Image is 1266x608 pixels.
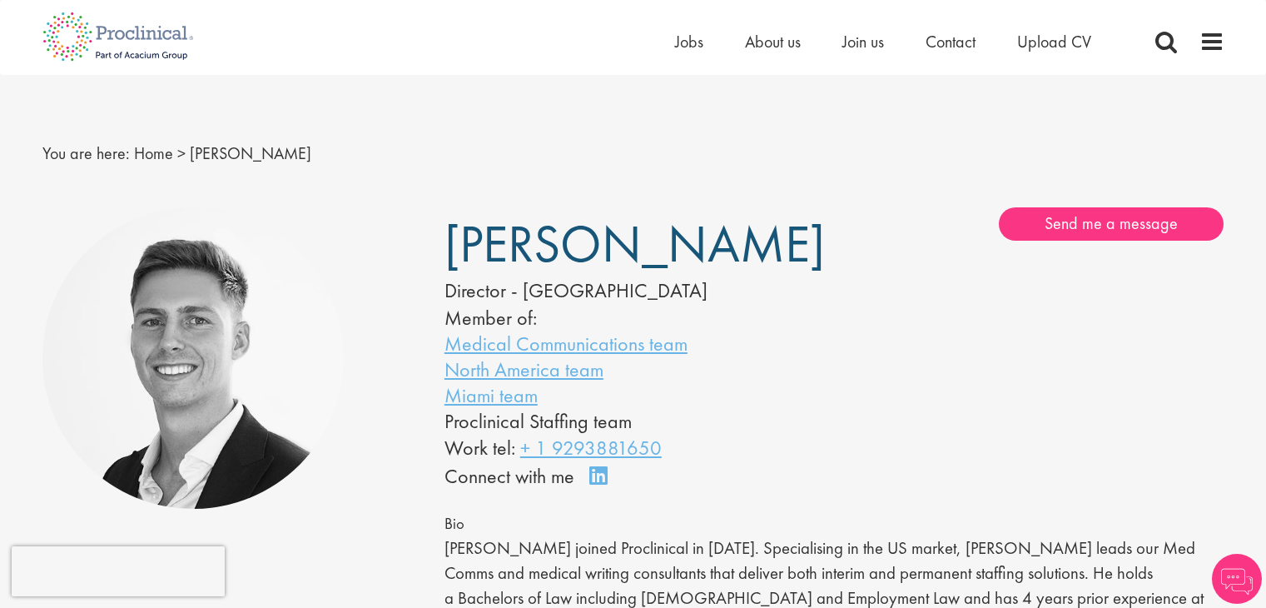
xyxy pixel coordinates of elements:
span: > [177,142,186,164]
a: Miami team [444,382,538,408]
span: Work tel: [444,435,515,461]
span: [PERSON_NAME] [444,211,825,277]
img: George Watson [42,207,345,510]
a: Send me a message [999,207,1224,241]
a: Medical Communications team [444,331,688,356]
a: breadcrumb link [134,142,173,164]
label: Member of: [444,305,537,331]
a: Contact [926,31,976,52]
div: Director - [GEOGRAPHIC_DATA] [444,277,784,305]
img: Chatbot [1212,554,1262,604]
a: + 1 9293881650 [520,435,662,461]
span: [PERSON_NAME] [190,142,311,164]
a: Upload CV [1017,31,1091,52]
a: North America team [444,356,603,382]
span: Bio [444,514,464,534]
a: Jobs [675,31,703,52]
span: You are here: [42,142,130,164]
iframe: reCAPTCHA [12,546,225,596]
a: About us [745,31,801,52]
a: Join us [842,31,884,52]
li: Proclinical Staffing team [444,408,784,434]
